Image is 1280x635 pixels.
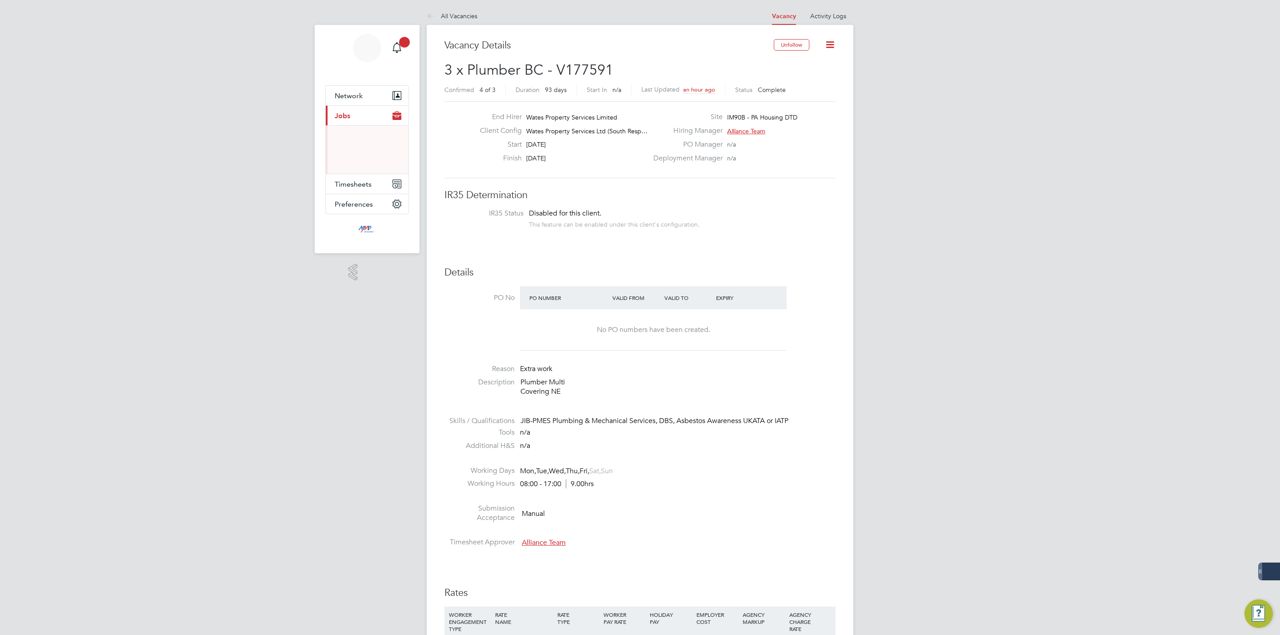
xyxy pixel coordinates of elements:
div: HOLIDAY PAY [648,607,694,630]
a: Powered byEngage [348,264,386,281]
span: IM90B - PA Housing DTD [727,113,797,121]
span: Wates Property Services Ltd (South Resp… [526,127,648,135]
span: Wed, [549,467,566,475]
span: George Stacey [325,66,409,76]
div: AGENCY MARKUP [740,607,787,630]
span: 93 days [545,86,567,94]
div: Expiry [714,290,766,306]
h3: IR35 Determination [444,189,836,202]
span: Wates Property Services Limited [526,113,617,121]
span: Timesheets [335,180,372,188]
label: Skills / Qualifications [444,416,515,426]
div: RATE TYPE [555,607,601,630]
div: PO Number [527,290,610,306]
span: Powered by [361,264,386,272]
span: n/a [727,140,736,148]
div: 08:00 - 17:00 [520,479,594,489]
a: Activity Logs [810,12,846,20]
span: [DATE] [526,154,546,162]
label: Working Days [444,466,515,475]
label: Last Updated [641,85,680,93]
label: Additional H&S [444,441,515,451]
span: Sun [601,467,613,475]
span: Network [335,92,363,100]
span: n/a [612,86,621,94]
span: Disabled for this client. [529,209,601,218]
div: RATE NAME [493,607,555,630]
div: Jobs [326,125,408,174]
a: Placements [335,158,372,166]
label: Site [648,112,723,122]
button: Unfollow [774,39,809,51]
span: 4 of 3 [480,86,496,94]
a: Vacancies [335,146,369,153]
label: Submission Acceptance [444,504,515,523]
label: Hiring Manager [648,126,723,136]
a: Go to home page [325,223,409,237]
span: Extra work [520,364,552,373]
label: Duration [516,86,540,94]
span: Jobs [335,112,350,120]
span: n/a [727,154,736,162]
a: All Vacancies [427,12,477,20]
h3: Vacancy Details [444,39,774,52]
label: PO Manager [648,140,723,149]
h3: Details [444,266,836,279]
span: n/a [520,428,530,437]
a: 3 [388,34,406,62]
img: mmpconsultancy-logo-retina.png [355,223,380,237]
span: Engage [361,272,386,279]
a: Vacancy [772,12,796,20]
label: Deployment Manager [648,154,723,163]
span: 3 x Plumber BC - V177591 [444,61,613,79]
span: Tue, [536,467,549,475]
label: Confirmed [444,86,474,94]
span: Thu, [566,467,580,475]
label: Tools [444,428,515,437]
span: Sat, [589,467,601,475]
label: Start In [587,86,607,94]
label: PO No [444,293,515,303]
div: Valid To [662,290,714,306]
div: JIB-PMES Plumbing & Mechanical Services, DBS, Asbestos Awareness UKATA or IATP [520,416,836,426]
button: Timesheets [326,174,408,194]
div: EMPLOYER COST [694,607,740,630]
p: Plumber Multi Covering NE [520,378,836,396]
label: Finish [473,154,522,163]
label: Description [444,378,515,387]
label: IR35 Status [453,209,524,218]
div: WORKER PAY RATE [601,607,648,630]
div: Valid From [610,290,662,306]
label: Client Config [473,126,522,136]
span: GS [360,42,375,54]
span: Manual [522,509,545,518]
a: Positions [335,133,364,141]
span: 3 [399,37,410,48]
span: Alliance Team [727,127,765,135]
div: This feature can be enabled under this client's configuration. [529,218,700,228]
label: End Hirer [473,112,522,122]
span: Mon, [520,467,536,475]
span: Preferences [335,200,373,208]
button: Jobs [326,106,408,125]
span: Alliance Team [522,538,566,547]
span: 9.00hrs [566,479,594,488]
nav: Main navigation [315,25,420,253]
label: Timesheet Approver [444,538,515,547]
label: Start [473,140,522,149]
button: Engage Resource Center [1244,599,1273,628]
span: n/a [520,441,530,450]
label: Status [735,86,752,94]
label: Reason [444,364,515,374]
span: an hour ago [683,86,715,93]
button: Preferences [326,194,408,214]
span: Fri, [580,467,589,475]
a: GS[PERSON_NAME] [325,34,409,76]
h3: Rates [444,587,836,599]
label: Working Hours [444,479,515,488]
div: No PO numbers have been created. [529,325,778,335]
span: Complete [758,86,786,94]
span: [DATE] [526,140,546,148]
button: Network [326,86,408,105]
